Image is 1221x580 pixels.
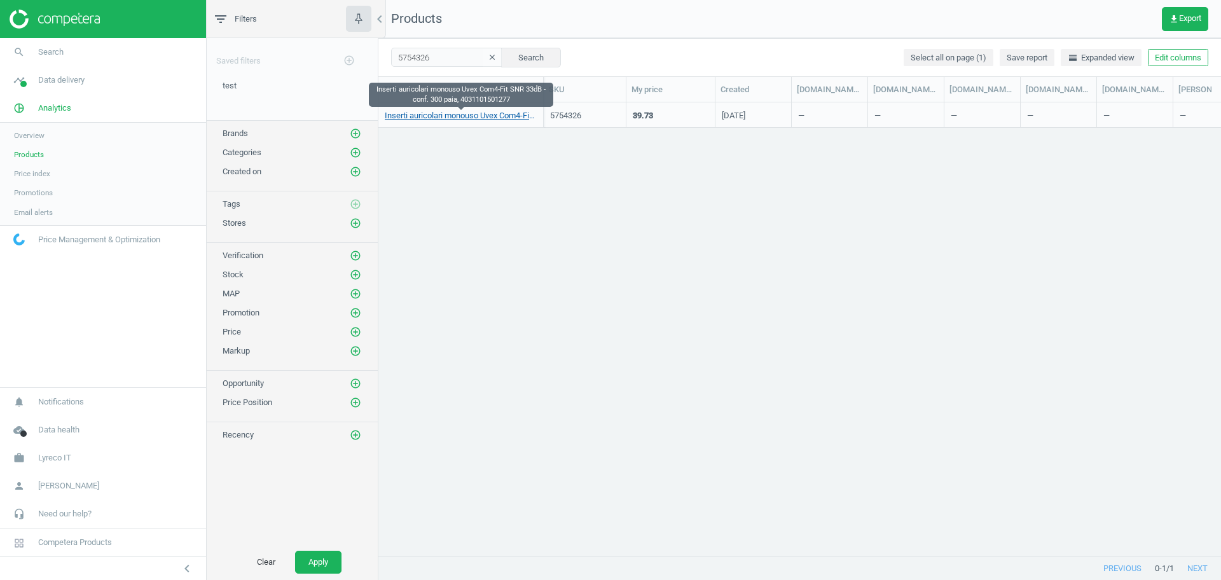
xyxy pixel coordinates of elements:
[722,110,745,126] div: [DATE]
[1169,14,1179,24] i: get_app
[38,396,84,408] span: Notifications
[223,251,263,260] span: Verification
[223,199,240,209] span: Tags
[295,551,341,574] button: Apply
[223,128,248,138] span: Brands
[350,429,361,441] i: add_circle_outline
[349,165,362,178] button: add_circle_outline
[38,74,85,86] span: Data delivery
[244,551,289,574] button: Clear
[721,84,786,95] div: Created
[223,397,272,407] span: Price Position
[391,11,442,26] span: Products
[7,474,31,498] i: person
[38,480,99,492] span: [PERSON_NAME]
[633,110,653,121] div: 39.73
[223,289,240,298] span: MAP
[14,207,53,217] span: Email alerts
[13,233,25,245] img: wGWNvw8QSZomAAAAABJRU5ErkJggg==
[873,84,939,95] div: [DOMAIN_NAME](description)
[949,84,1015,95] div: [DOMAIN_NAME](image_url)
[207,38,378,74] div: Saved filters
[7,390,31,414] i: notifications
[38,102,71,114] span: Analytics
[223,81,237,90] span: test
[372,11,387,27] i: chevron_left
[483,49,502,67] button: clear
[349,377,362,390] button: add_circle_outline
[14,149,44,160] span: Products
[7,96,31,120] i: pie_chart_outlined
[797,84,862,95] div: [DOMAIN_NAME](tiers)
[223,327,241,336] span: Price
[223,378,264,388] span: Opportunity
[1000,49,1054,67] button: Save report
[7,68,31,92] i: timeline
[1007,52,1047,64] span: Save report
[350,250,361,261] i: add_circle_outline
[1026,84,1091,95] div: [DOMAIN_NAME](pack_qty)
[350,326,361,338] i: add_circle_outline
[10,10,100,29] img: ajHJNr6hYgQAAAAASUVORK5CYII=
[798,104,861,126] div: —
[874,104,937,126] div: —
[488,53,497,62] i: clear
[549,84,621,95] div: SKU
[223,346,250,356] span: Markup
[550,110,619,121] div: 5754326
[7,40,31,64] i: search
[349,127,362,140] button: add_circle_outline
[349,396,362,409] button: add_circle_outline
[349,146,362,159] button: add_circle_outline
[1068,53,1078,63] i: horizontal_split
[1102,84,1168,95] div: [DOMAIN_NAME](tiers)
[38,424,79,436] span: Data health
[1068,52,1135,64] span: Expanded view
[350,147,361,158] i: add_circle_outline
[349,429,362,441] button: add_circle_outline
[1090,557,1155,580] button: previous
[951,104,1014,126] div: —
[38,46,64,58] span: Search
[349,287,362,300] button: add_circle_outline
[350,166,361,177] i: add_circle_outline
[350,269,361,280] i: add_circle_outline
[336,48,362,74] button: add_circle_outline
[7,418,31,442] i: cloud_done
[369,83,553,107] div: Inserti auricolari monouso Uvex Com4-Fit SNR 33dB - conf. 300 paia, 4031101501277
[38,452,71,464] span: Lyreco IT
[171,560,203,577] button: chevron_left
[179,561,195,576] i: chevron_left
[343,55,355,66] i: add_circle_outline
[350,378,361,389] i: add_circle_outline
[349,326,362,338] button: add_circle_outline
[1148,49,1208,67] button: Edit columns
[349,217,362,230] button: add_circle_outline
[14,169,50,179] span: Price index
[7,502,31,526] i: headset_mic
[235,13,257,25] span: Filters
[223,430,254,439] span: Recency
[38,234,160,245] span: Price Management & Optimization
[14,188,53,198] span: Promotions
[213,11,228,27] i: filter_list
[350,397,361,408] i: add_circle_outline
[1103,104,1166,126] div: —
[223,270,244,279] span: Stock
[1027,104,1090,126] div: —
[1162,7,1208,31] button: get_appExport
[350,288,361,300] i: add_circle_outline
[350,217,361,229] i: add_circle_outline
[349,307,362,319] button: add_circle_outline
[7,446,31,470] i: work
[350,345,361,357] i: add_circle_outline
[223,167,261,176] span: Created on
[349,345,362,357] button: add_circle_outline
[223,308,259,317] span: Promotion
[38,537,112,548] span: Competera Products
[350,198,361,210] i: add_circle_outline
[1155,563,1166,574] span: 0 - 1
[1169,14,1201,24] span: Export
[631,84,710,95] div: My price
[385,110,537,121] a: Inserti auricolari monouso Uvex Com4-Fit SNR 33dB - conf. 300 paia, 4031101501277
